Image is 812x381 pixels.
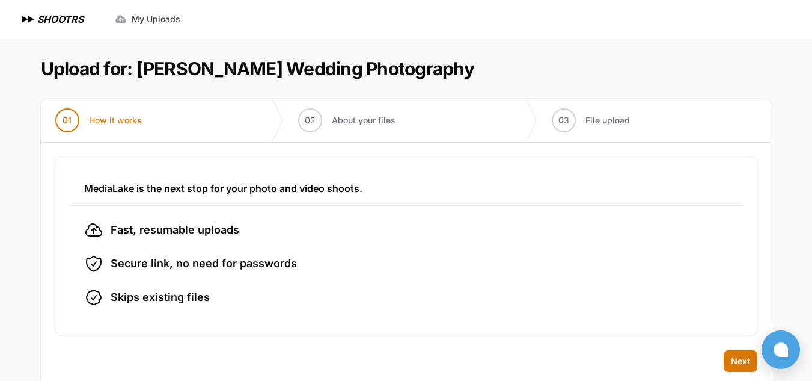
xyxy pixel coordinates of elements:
button: 03 File upload [537,99,644,142]
span: 02 [305,114,316,126]
button: Next [724,350,757,372]
span: 01 [63,114,72,126]
h1: Upload for: [PERSON_NAME] Wedding Photography [41,58,474,79]
button: 02 About your files [284,99,410,142]
img: SHOOTRS [19,12,37,26]
span: My Uploads [132,13,180,25]
span: Skips existing files [111,289,210,306]
h1: SHOOTRS [37,12,84,26]
span: Secure link, no need for passwords [111,255,297,272]
span: Fast, resumable uploads [111,221,239,238]
button: 01 How it works [41,99,156,142]
span: About your files [332,114,395,126]
span: 03 [558,114,569,126]
a: My Uploads [108,8,188,30]
span: Next [731,355,750,367]
span: How it works [89,114,142,126]
button: Open chat window [762,330,800,369]
a: SHOOTRS SHOOTRS [19,12,84,26]
span: File upload [585,114,630,126]
h3: MediaLake is the next stop for your photo and video shoots. [84,181,728,196]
